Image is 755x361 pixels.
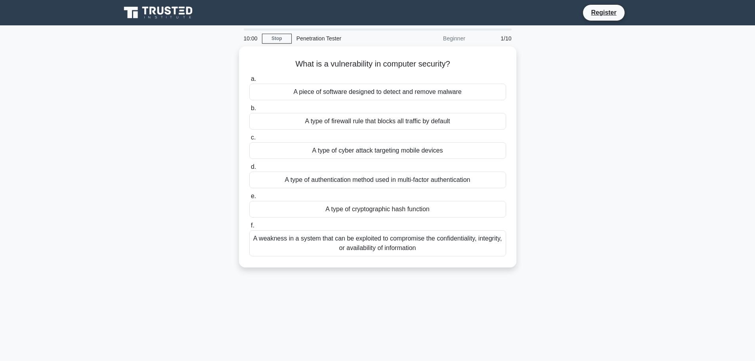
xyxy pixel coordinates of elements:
[249,84,506,100] div: A piece of software designed to detect and remove malware
[249,113,506,130] div: A type of firewall rule that blocks all traffic by default
[470,31,516,46] div: 1/10
[251,222,254,229] span: f.
[251,75,256,82] span: a.
[586,8,621,17] a: Register
[248,59,507,69] h5: What is a vulnerability in computer security?
[251,134,256,141] span: c.
[249,230,506,256] div: A weakness in a system that can be exploited to compromise the confidentiality, integrity, or ava...
[249,142,506,159] div: A type of cyber attack targeting mobile devices
[401,31,470,46] div: Beginner
[251,105,256,111] span: b.
[251,163,256,170] span: d.
[292,31,401,46] div: Penetration Tester
[251,193,256,199] span: e.
[239,31,262,46] div: 10:00
[249,172,506,188] div: A type of authentication method used in multi-factor authentication
[249,201,506,218] div: A type of cryptographic hash function
[262,34,292,44] a: Stop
